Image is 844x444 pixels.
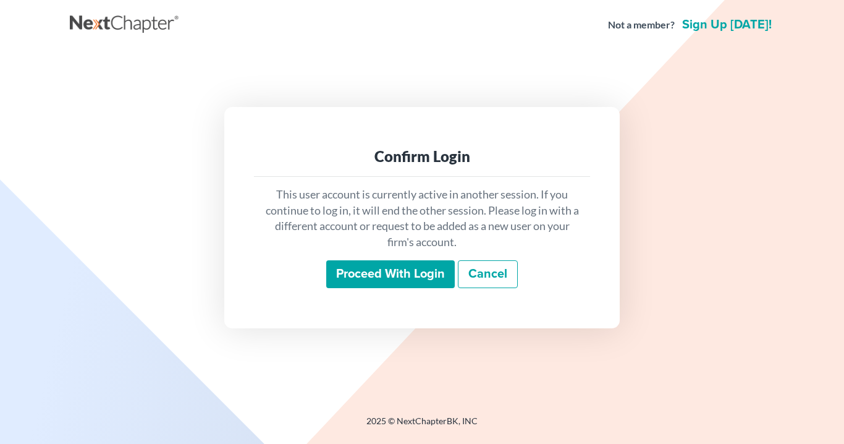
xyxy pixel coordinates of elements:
[608,18,675,32] strong: Not a member?
[680,19,774,31] a: Sign up [DATE]!
[264,147,580,166] div: Confirm Login
[458,260,518,289] a: Cancel
[264,187,580,250] p: This user account is currently active in another session. If you continue to log in, it will end ...
[70,415,774,437] div: 2025 © NextChapterBK, INC
[326,260,455,289] input: Proceed with login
